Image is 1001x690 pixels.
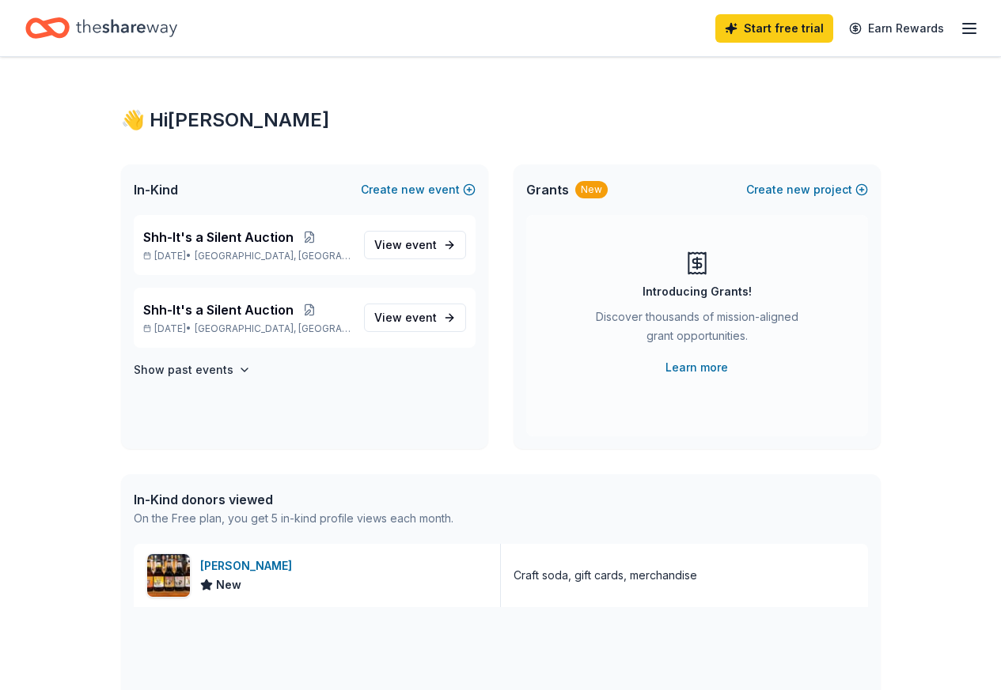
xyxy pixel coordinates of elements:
div: [PERSON_NAME] [200,556,298,575]
a: Home [25,9,177,47]
p: [DATE] • [143,250,351,262]
button: Createnewevent [361,180,476,199]
a: Earn Rewards [840,14,954,43]
span: View [374,308,437,327]
div: On the Free plan, you get 5 in-kind profile views each month. [134,509,453,528]
div: In-Kind donors viewed [134,490,453,509]
button: Show past events [134,360,251,379]
div: Craft soda, gift cards, merchandise [514,566,697,585]
span: new [787,180,810,199]
div: Introducing Grants! [643,282,752,301]
button: Createnewproject [746,180,868,199]
a: View event [364,304,466,332]
span: new [401,180,425,199]
span: Grants [526,180,569,199]
span: New [216,575,241,594]
a: Start free trial [715,14,833,43]
div: Discover thousands of mission-aligned grant opportunities. [590,307,805,352]
span: In-Kind [134,180,178,199]
img: Image for Sprecher [147,554,190,597]
span: View [374,236,437,255]
h4: Show past events [134,360,233,379]
span: [GEOGRAPHIC_DATA], [GEOGRAPHIC_DATA] [195,322,351,335]
span: Shh-It's a Silent Auction [143,300,294,319]
span: event [405,311,437,324]
a: Learn more [665,358,728,377]
a: View event [364,231,466,259]
div: New [575,181,608,198]
div: 👋 Hi [PERSON_NAME] [121,107,881,133]
span: event [405,238,437,251]
p: [DATE] • [143,322,351,335]
span: Shh-It's a Silent Auction [143,228,294,247]
span: [GEOGRAPHIC_DATA], [GEOGRAPHIC_DATA] [195,250,351,262]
